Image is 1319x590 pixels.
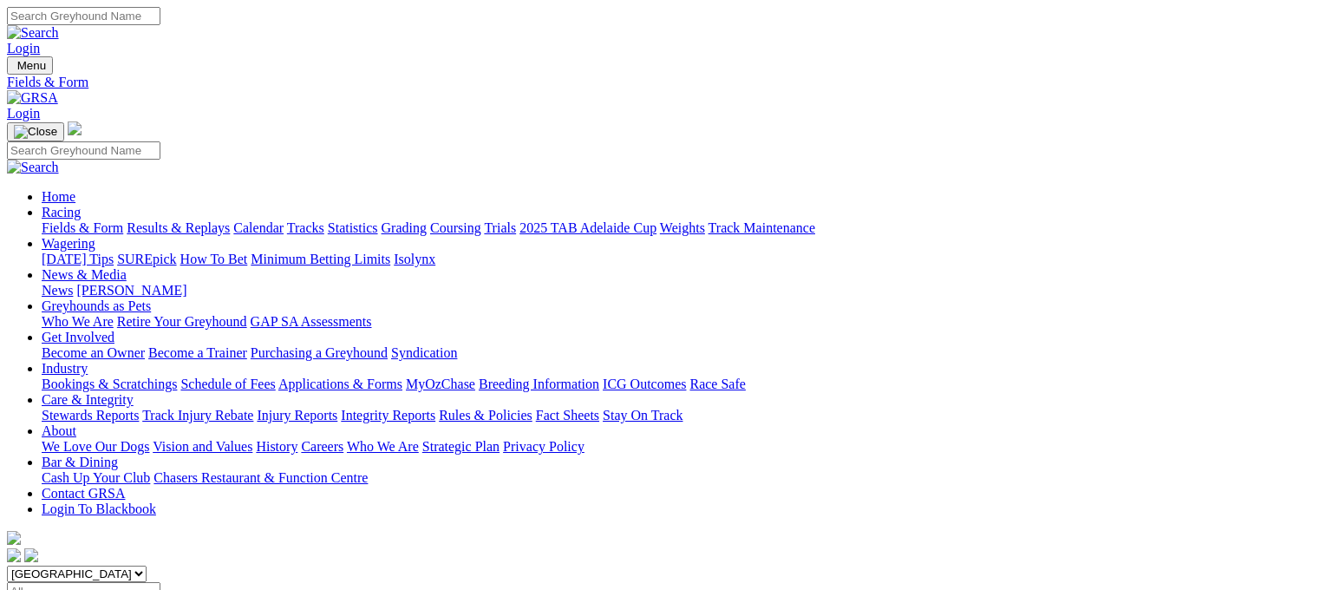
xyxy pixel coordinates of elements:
[328,220,378,235] a: Statistics
[142,408,253,423] a: Track Injury Rebate
[430,220,481,235] a: Coursing
[42,486,125,501] a: Contact GRSA
[7,56,53,75] button: Toggle navigation
[68,121,82,135] img: logo-grsa-white.png
[42,220,123,235] a: Fields & Form
[519,220,656,235] a: 2025 TAB Adelaide Cup
[422,439,500,454] a: Strategic Plan
[42,408,1312,423] div: Care & Integrity
[484,220,516,235] a: Trials
[7,41,40,56] a: Login
[42,283,73,298] a: News
[341,408,435,423] a: Integrity Reports
[603,377,686,391] a: ICG Outcomes
[117,314,247,329] a: Retire Your Greyhound
[127,220,230,235] a: Results & Replays
[251,345,388,360] a: Purchasing a Greyhound
[42,408,139,423] a: Stewards Reports
[287,220,324,235] a: Tracks
[42,377,177,391] a: Bookings & Scratchings
[394,252,435,266] a: Isolynx
[406,377,475,391] a: MyOzChase
[42,220,1312,236] div: Racing
[42,252,114,266] a: [DATE] Tips
[148,345,247,360] a: Become a Trainer
[24,548,38,562] img: twitter.svg
[42,423,76,438] a: About
[42,470,150,485] a: Cash Up Your Club
[14,125,57,139] img: Close
[708,220,815,235] a: Track Maintenance
[7,25,59,41] img: Search
[7,75,1312,90] a: Fields & Form
[42,470,1312,486] div: Bar & Dining
[391,345,457,360] a: Syndication
[42,267,127,282] a: News & Media
[42,283,1312,298] div: News & Media
[153,439,252,454] a: Vision and Values
[42,501,156,516] a: Login To Blackbook
[42,439,1312,455] div: About
[7,141,160,160] input: Search
[689,377,745,391] a: Race Safe
[153,470,368,485] a: Chasers Restaurant & Function Centre
[7,106,40,121] a: Login
[180,377,275,391] a: Schedule of Fees
[7,7,160,25] input: Search
[7,160,59,175] img: Search
[439,408,532,423] a: Rules & Policies
[256,439,297,454] a: History
[42,330,114,344] a: Get Involved
[7,122,64,141] button: Toggle navigation
[7,548,21,562] img: facebook.svg
[42,252,1312,267] div: Wagering
[42,236,95,251] a: Wagering
[42,314,1312,330] div: Greyhounds as Pets
[42,205,81,220] a: Racing
[382,220,427,235] a: Grading
[76,283,186,298] a: [PERSON_NAME]
[660,220,705,235] a: Weights
[42,361,88,376] a: Industry
[42,392,134,407] a: Care & Integrity
[42,377,1312,392] div: Industry
[536,408,599,423] a: Fact Sheets
[233,220,284,235] a: Calendar
[479,377,599,391] a: Breeding Information
[42,439,149,454] a: We Love Our Dogs
[278,377,402,391] a: Applications & Forms
[347,439,419,454] a: Who We Are
[251,252,390,266] a: Minimum Betting Limits
[251,314,372,329] a: GAP SA Assessments
[42,455,118,469] a: Bar & Dining
[7,90,58,106] img: GRSA
[42,314,114,329] a: Who We Are
[42,298,151,313] a: Greyhounds as Pets
[17,59,46,72] span: Menu
[7,531,21,545] img: logo-grsa-white.png
[257,408,337,423] a: Injury Reports
[42,189,75,204] a: Home
[180,252,248,266] a: How To Bet
[117,252,176,266] a: SUREpick
[503,439,584,454] a: Privacy Policy
[42,345,1312,361] div: Get Involved
[42,345,145,360] a: Become an Owner
[603,408,682,423] a: Stay On Track
[301,439,343,454] a: Careers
